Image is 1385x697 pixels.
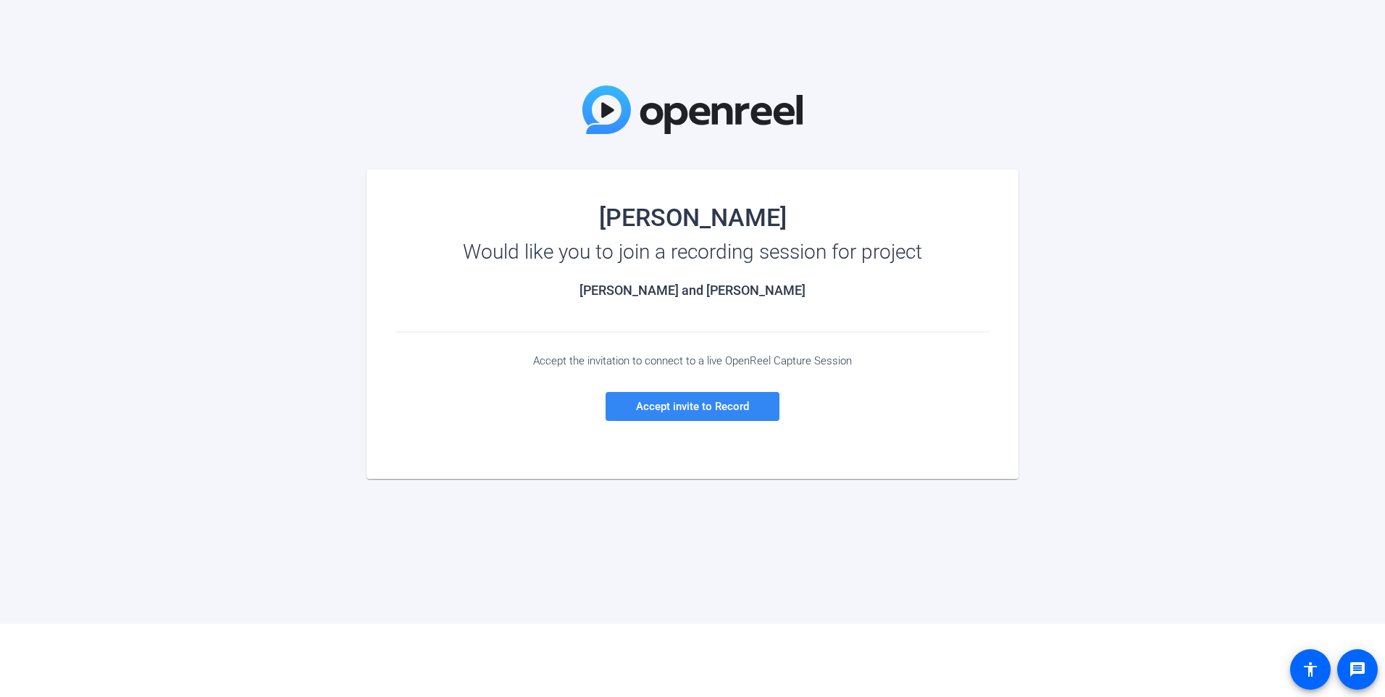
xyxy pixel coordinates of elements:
div: Would like you to join a recording session for project [396,241,989,264]
span: Accept invite to Record [636,400,749,413]
div: [PERSON_NAME] [396,206,989,229]
a: Accept invite to Record [606,392,779,421]
mat-icon: accessibility [1302,661,1319,678]
img: OpenReel Logo [582,85,803,134]
mat-icon: message [1349,661,1366,678]
h2: [PERSON_NAME] and [PERSON_NAME] [396,283,989,299]
div: Accept the invitation to connect to a live OpenReel Capture Session [396,354,989,367]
